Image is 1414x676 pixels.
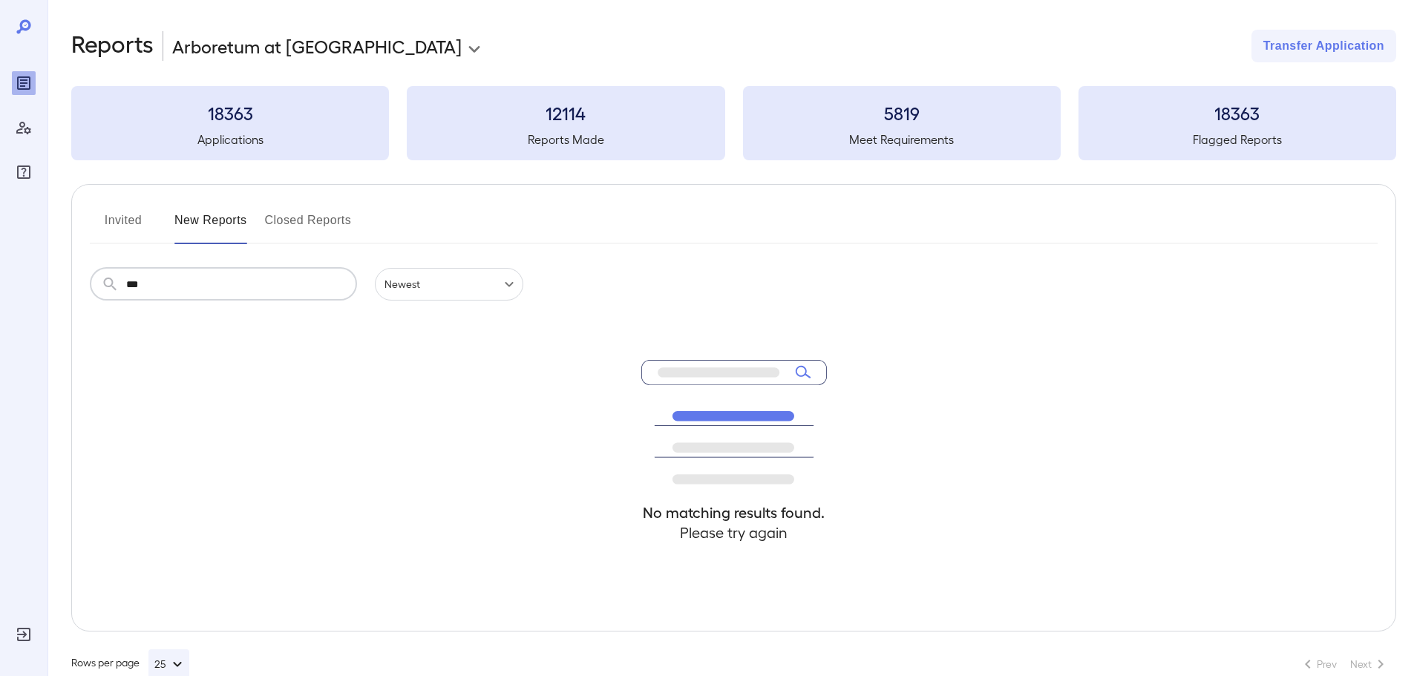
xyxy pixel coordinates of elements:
[174,209,247,244] button: New Reports
[1078,101,1396,125] h3: 18363
[71,131,389,148] h5: Applications
[743,131,1061,148] h5: Meet Requirements
[71,86,1396,160] summary: 18363Applications12114Reports Made5819Meet Requirements18363Flagged Reports
[641,522,827,542] h4: Please try again
[172,34,462,58] p: Arboretum at [GEOGRAPHIC_DATA]
[407,131,724,148] h5: Reports Made
[90,209,157,244] button: Invited
[1251,30,1396,62] button: Transfer Application
[12,71,36,95] div: Reports
[1078,131,1396,148] h5: Flagged Reports
[12,623,36,646] div: Log Out
[12,160,36,184] div: FAQ
[71,30,154,62] h2: Reports
[641,502,827,522] h4: No matching results found.
[375,268,523,301] div: Newest
[71,101,389,125] h3: 18363
[1292,652,1396,676] nav: pagination navigation
[265,209,352,244] button: Closed Reports
[12,116,36,140] div: Manage Users
[407,101,724,125] h3: 12114
[743,101,1061,125] h3: 5819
